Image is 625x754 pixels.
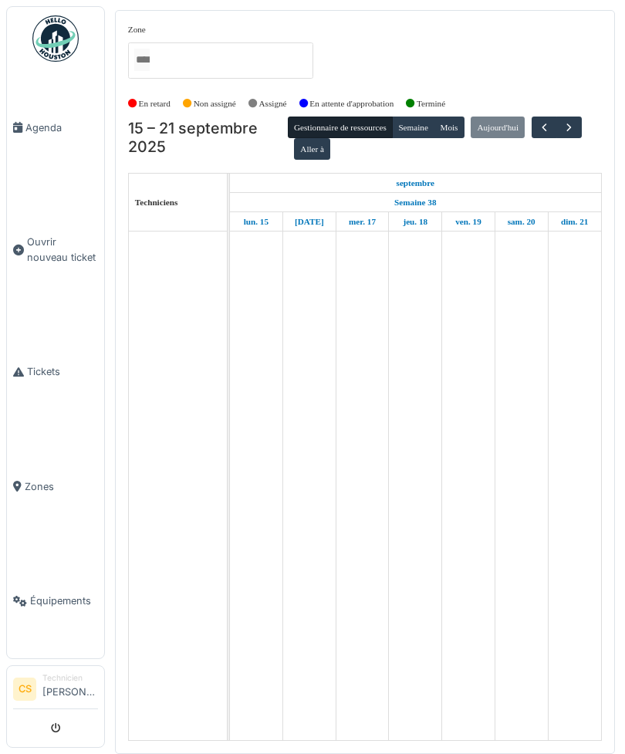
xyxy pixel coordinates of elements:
a: Tickets [7,314,104,429]
a: Agenda [7,70,104,185]
a: 19 septembre 2025 [451,212,485,232]
a: 21 septembre 2025 [557,212,592,232]
a: 17 septembre 2025 [345,212,380,232]
button: Aller à [294,138,330,160]
a: Zones [7,429,104,544]
a: 15 septembre 2025 [240,212,272,232]
img: Badge_color-CXgf-gQk.svg [32,15,79,62]
span: Techniciens [135,198,178,207]
div: Technicien [42,672,98,684]
a: Ouvrir nouveau ticket [7,185,104,315]
a: Semaine 38 [390,193,440,212]
input: Tous [134,49,150,71]
li: [PERSON_NAME] [42,672,98,705]
a: 18 septembre 2025 [399,212,431,232]
button: Gestionnaire de ressources [288,117,393,138]
span: Zones [25,479,98,494]
span: Agenda [25,120,98,135]
label: Terminé [417,97,445,110]
a: 20 septembre 2025 [504,212,539,232]
label: Non assigné [194,97,236,110]
span: Ouvrir nouveau ticket [27,235,98,264]
h2: 15 – 21 septembre 2025 [128,120,288,156]
button: Semaine [392,117,434,138]
label: En retard [139,97,171,110]
a: CS Technicien[PERSON_NAME] [13,672,98,709]
button: Précédent [532,117,557,139]
li: CS [13,678,36,701]
button: Mois [434,117,465,138]
span: Tickets [27,364,98,379]
label: Zone [128,23,146,36]
label: En attente d'approbation [309,97,394,110]
button: Suivant [556,117,582,139]
a: Équipements [7,544,104,659]
label: Assigné [259,97,287,110]
span: Équipements [30,593,98,608]
a: 16 septembre 2025 [291,212,328,232]
a: 15 septembre 2025 [393,174,439,193]
button: Aujourd'hui [471,117,525,138]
